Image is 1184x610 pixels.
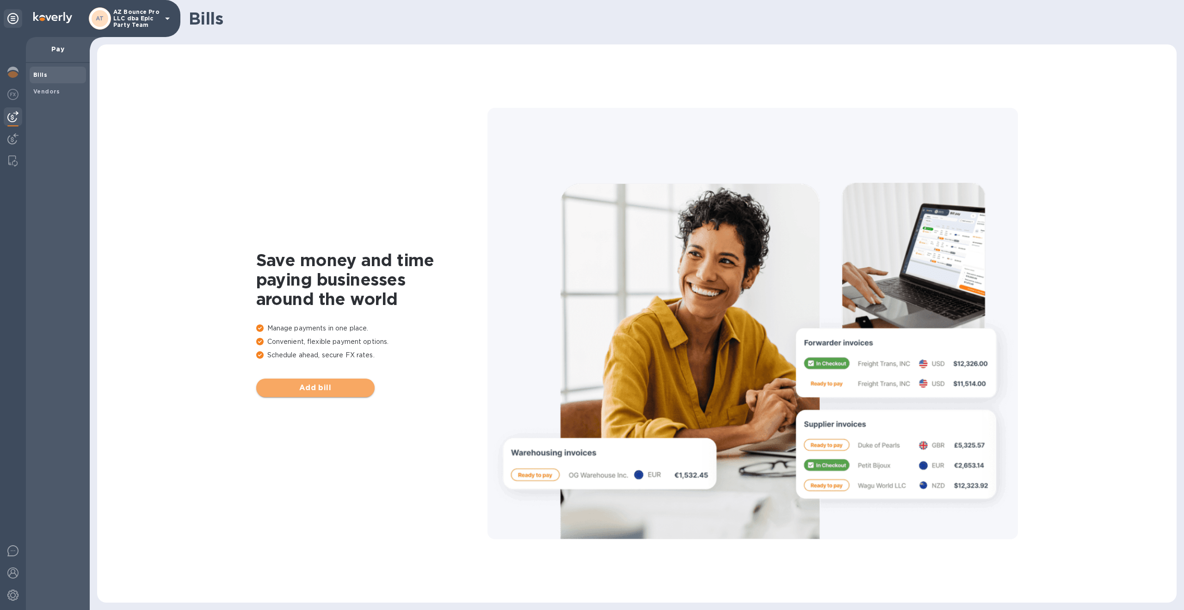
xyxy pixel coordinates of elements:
img: Logo [33,12,72,23]
p: AZ Bounce Pro LLC dba Epic Party Team [113,9,160,28]
span: Add bill [264,382,367,393]
b: AT [96,15,104,22]
button: Add bill [256,379,375,397]
p: Convenient, flexible payment options. [256,337,487,347]
b: Vendors [33,88,60,95]
img: Foreign exchange [7,89,18,100]
p: Pay [33,44,82,54]
h1: Save money and time paying businesses around the world [256,250,487,309]
p: Schedule ahead, secure FX rates. [256,350,487,360]
b: Bills [33,71,47,78]
h1: Bills [189,9,1169,28]
div: Unpin categories [4,9,22,28]
p: Manage payments in one place. [256,324,487,333]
